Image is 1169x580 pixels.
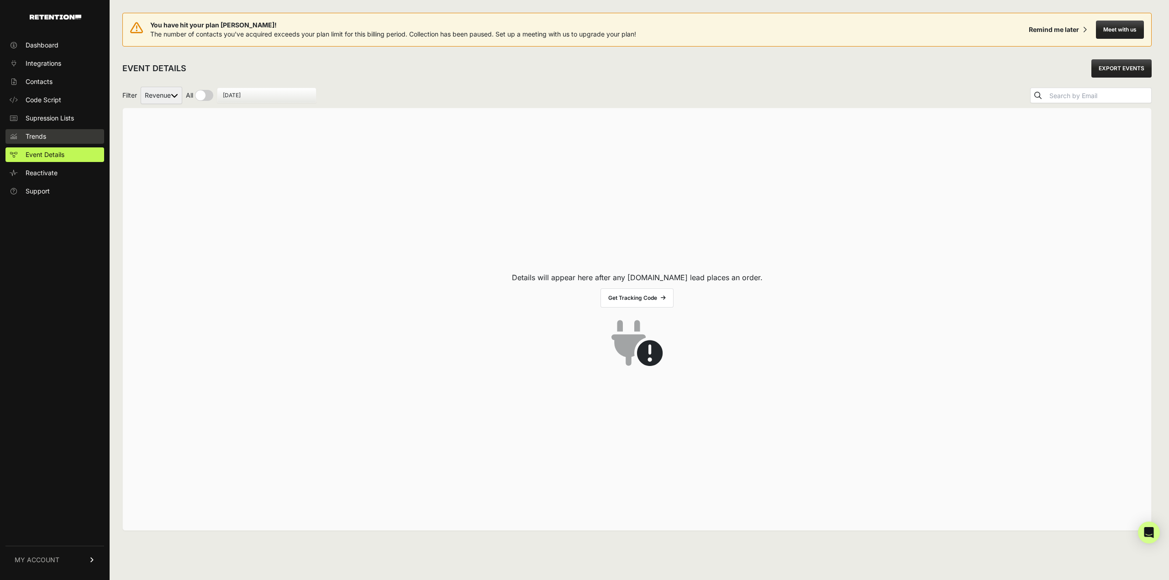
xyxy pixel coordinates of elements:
span: Supression Lists [26,114,74,123]
input: Search by Email [1048,89,1151,102]
span: Trends [26,132,46,141]
div: Open Intercom Messenger [1138,522,1160,543]
a: EXPORT EVENTS [1091,59,1152,78]
p: Details will appear here after any [DOMAIN_NAME] lead places an order. [512,272,763,283]
a: Reactivate [5,166,104,180]
a: Code Script [5,93,104,107]
span: The number of contacts you've acquired exceeds your plan limit for this billing period. Collectio... [150,30,636,38]
span: Reactivate [26,168,58,178]
h2: EVENT DETAILS [122,62,186,75]
span: You have hit your plan [PERSON_NAME]! [150,21,636,30]
a: Trends [5,129,104,144]
a: Contacts [5,74,104,89]
a: Dashboard [5,38,104,52]
span: Filter [122,91,137,100]
span: Code Script [26,95,61,105]
span: Support [26,187,50,196]
span: MY ACCOUNT [15,555,59,564]
img: Retention.com [30,15,81,20]
span: Contacts [26,77,53,86]
span: Integrations [26,59,61,68]
button: Remind me later [1025,21,1090,38]
button: Meet with us [1096,21,1144,39]
a: Get Tracking Code [600,288,674,308]
a: Support [5,184,104,199]
a: Supression Lists [5,111,104,125]
a: Event Details [5,147,104,162]
span: Event Details [26,150,64,159]
a: MY ACCOUNT [5,546,104,574]
a: Integrations [5,56,104,71]
select: Filter [141,87,182,104]
div: Remind me later [1029,25,1079,34]
span: Dashboard [26,41,58,50]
